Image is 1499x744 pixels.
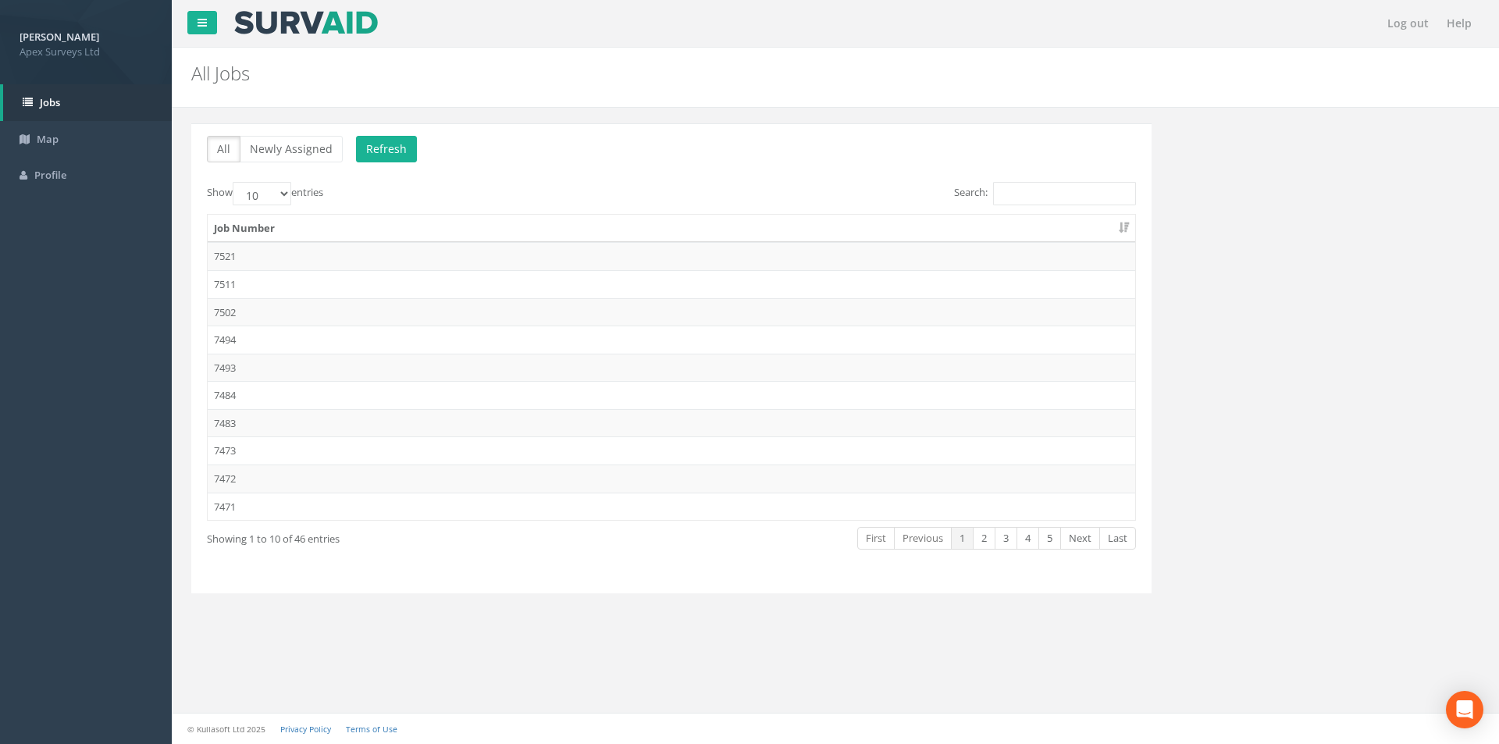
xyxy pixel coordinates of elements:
[857,527,895,550] a: First
[973,527,995,550] a: 2
[1060,527,1100,550] a: Next
[894,527,952,550] a: Previous
[1446,691,1483,728] div: Open Intercom Messenger
[208,242,1135,270] td: 7521
[208,270,1135,298] td: 7511
[207,525,580,546] div: Showing 1 to 10 of 46 entries
[1038,527,1061,550] a: 5
[995,527,1017,550] a: 3
[240,136,343,162] button: Newly Assigned
[191,63,1261,84] h2: All Jobs
[951,527,974,550] a: 1
[187,724,265,735] small: © Kullasoft Ltd 2025
[208,436,1135,465] td: 7473
[208,409,1135,437] td: 7483
[207,182,323,205] label: Show entries
[208,215,1135,243] th: Job Number: activate to sort column ascending
[993,182,1136,205] input: Search:
[1017,527,1039,550] a: 4
[208,381,1135,409] td: 7484
[346,724,397,735] a: Terms of Use
[208,298,1135,326] td: 7502
[3,84,172,121] a: Jobs
[208,493,1135,521] td: 7471
[208,326,1135,354] td: 7494
[207,136,240,162] button: All
[20,44,152,59] span: Apex Surveys Ltd
[356,136,417,162] button: Refresh
[20,30,99,44] strong: [PERSON_NAME]
[208,354,1135,382] td: 7493
[1099,527,1136,550] a: Last
[280,724,331,735] a: Privacy Policy
[954,182,1136,205] label: Search:
[40,95,60,109] span: Jobs
[20,26,152,59] a: [PERSON_NAME] Apex Surveys Ltd
[34,168,66,182] span: Profile
[233,182,291,205] select: Showentries
[208,465,1135,493] td: 7472
[37,132,59,146] span: Map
